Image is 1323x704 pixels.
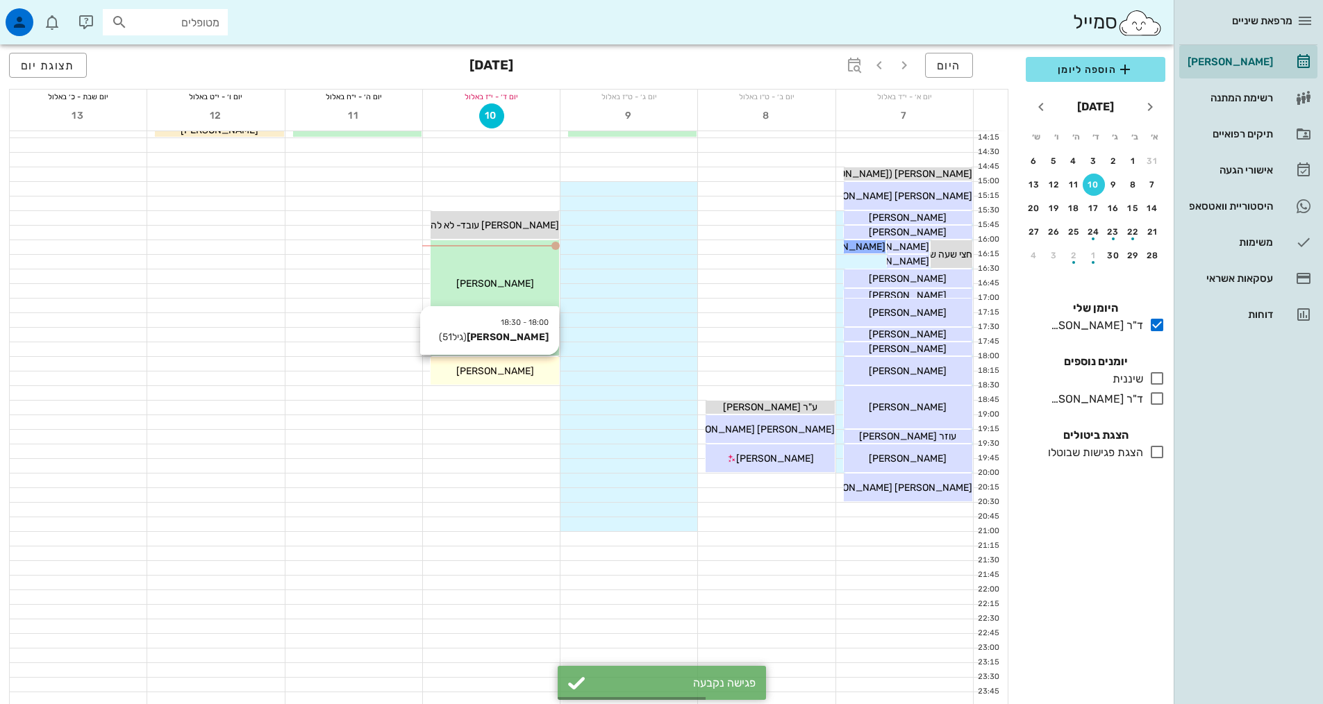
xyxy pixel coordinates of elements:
[41,11,49,19] span: תג
[974,424,1002,435] div: 19:15
[10,90,147,103] div: יום שבת - כ׳ באלול
[1063,244,1085,267] button: 2
[1063,156,1085,166] div: 4
[480,110,504,121] span: 10
[974,292,1002,304] div: 17:00
[1185,201,1273,212] div: היסטוריית וואטסאפ
[560,90,697,103] div: יום ג׳ - ט״ז באלול
[9,53,87,78] button: תצוגת יום
[1142,150,1164,172] button: 31
[1026,300,1165,317] h4: היומן שלי
[1179,117,1317,151] a: תיקים רפואיים
[1043,156,1065,166] div: 5
[1043,227,1065,237] div: 26
[974,628,1002,639] div: 22:45
[815,482,972,494] span: [PERSON_NAME] [PERSON_NAME]
[1106,125,1124,149] th: ג׳
[1122,227,1145,237] div: 22
[754,103,779,128] button: 8
[974,336,1002,348] div: 17:45
[851,255,929,267] span: [PERSON_NAME]
[869,226,947,238] span: [PERSON_NAME]
[869,307,947,319] span: [PERSON_NAME]
[1185,128,1273,140] div: תיקים רפואיים
[974,482,1002,494] div: 20:15
[1122,221,1145,243] button: 22
[869,328,947,340] span: [PERSON_NAME]
[592,676,756,689] div: פגישה נקבעה
[974,321,1002,333] div: 17:30
[285,90,422,103] div: יום ה׳ - י״ח באלול
[1102,251,1124,260] div: 30
[974,132,1002,144] div: 14:15
[1083,197,1105,219] button: 17
[66,103,91,128] button: 13
[1102,197,1124,219] button: 16
[1102,150,1124,172] button: 2
[1117,9,1163,37] img: SmileCloud logo
[869,273,947,285] span: [PERSON_NAME]
[1083,150,1105,172] button: 3
[974,219,1002,231] div: 15:45
[736,453,814,464] span: [PERSON_NAME]
[203,110,228,121] span: 12
[1146,125,1164,149] th: א׳
[1179,190,1317,223] a: היסטוריית וואטסאפ
[974,598,1002,610] div: 22:15
[1102,156,1124,166] div: 2
[1063,197,1085,219] button: 18
[341,103,366,128] button: 11
[1122,180,1145,190] div: 8
[1063,221,1085,243] button: 25
[1063,251,1085,260] div: 2
[974,190,1002,202] div: 15:15
[1023,221,1045,243] button: 27
[974,438,1002,450] div: 19:30
[974,569,1002,581] div: 21:45
[1122,150,1145,172] button: 1
[341,110,366,121] span: 11
[1179,45,1317,78] a: [PERSON_NAME]
[974,409,1002,421] div: 19:00
[1083,180,1105,190] div: 10
[974,234,1002,246] div: 16:00
[974,671,1002,683] div: 23:30
[974,146,1002,158] div: 14:30
[851,241,929,253] span: [PERSON_NAME]
[1023,227,1045,237] div: 27
[1023,203,1045,213] div: 20
[1023,150,1045,172] button: 6
[869,365,947,377] span: [PERSON_NAME]
[1043,203,1065,213] div: 19
[869,212,947,224] span: [PERSON_NAME]
[617,110,642,121] span: 9
[1142,251,1164,260] div: 28
[892,103,917,128] button: 7
[869,343,947,355] span: [PERSON_NAME]
[1142,221,1164,243] button: 21
[1179,262,1317,295] a: עסקאות אשראי
[1179,298,1317,331] a: דוחות
[974,365,1002,377] div: 18:15
[1063,150,1085,172] button: 4
[974,555,1002,567] div: 21:30
[974,686,1002,698] div: 23:45
[1142,180,1164,190] div: 7
[974,278,1002,290] div: 16:45
[974,467,1002,479] div: 20:00
[859,430,956,442] span: עוזר [PERSON_NAME]
[1179,153,1317,187] a: אישורי הגעה
[1043,180,1065,190] div: 12
[1023,156,1045,166] div: 6
[1026,57,1165,82] button: הוספה ליומן
[1102,221,1124,243] button: 23
[808,241,885,253] span: [PERSON_NAME]
[1043,174,1065,196] button: 12
[1185,309,1273,320] div: דוחות
[1063,180,1085,190] div: 11
[1043,197,1065,219] button: 19
[974,496,1002,508] div: 20:30
[1063,227,1085,237] div: 25
[925,53,973,78] button: היום
[974,205,1002,217] div: 15:30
